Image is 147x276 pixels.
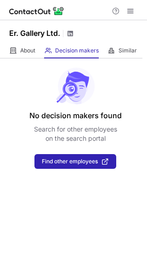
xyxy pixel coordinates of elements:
[9,28,60,39] h1: Er. Gallery Ltd.
[34,125,117,143] p: Search for other employees on the search portal
[29,110,122,121] header: No decision makers found
[119,47,137,54] span: Similar
[20,47,35,54] span: About
[42,158,98,165] span: Find other employees
[56,68,95,104] img: No leads found
[55,47,99,54] span: Decision makers
[9,6,64,17] img: ContactOut v5.3.10
[34,154,116,169] button: Find other employees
